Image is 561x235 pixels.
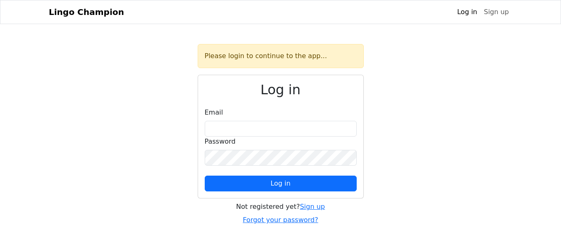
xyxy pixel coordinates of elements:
label: Password [205,137,236,147]
div: Please login to continue to the app... [198,44,364,68]
a: Log in [454,4,480,20]
h2: Log in [205,82,357,98]
a: Sign up [480,4,512,20]
label: Email [205,108,223,117]
span: Log in [270,179,290,187]
a: Lingo Champion [49,4,124,20]
a: Sign up [300,203,325,211]
div: Not registered yet? [198,202,364,212]
button: Log in [205,176,357,191]
a: Forgot your password? [243,216,318,224]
